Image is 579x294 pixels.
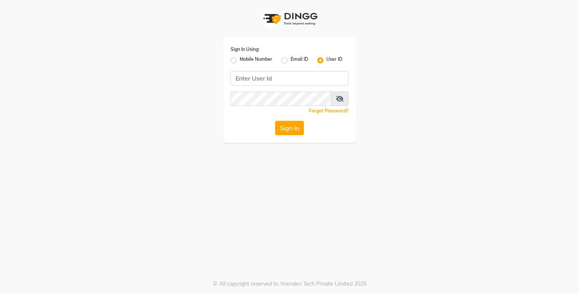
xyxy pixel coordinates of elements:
label: User ID [326,56,342,65]
input: Username [231,92,331,106]
button: Sign In [275,121,304,135]
label: Mobile Number [240,56,272,65]
label: Email ID [291,56,308,65]
img: logo1.svg [259,8,320,30]
input: Username [231,71,348,85]
label: Sign In Using: [231,46,259,53]
a: Forgot Password? [309,108,348,114]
